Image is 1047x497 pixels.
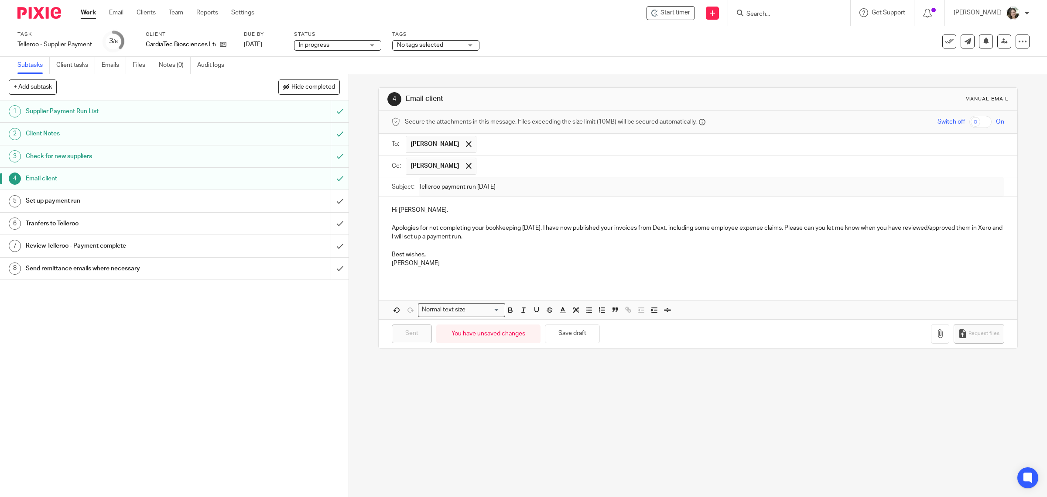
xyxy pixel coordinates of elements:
[392,31,479,38] label: Tags
[159,57,191,74] a: Notes (0)
[231,8,254,17] a: Settings
[294,31,381,38] label: Status
[965,96,1009,103] div: Manual email
[9,262,21,275] div: 8
[9,240,21,252] div: 7
[197,57,231,74] a: Audit logs
[26,217,223,230] h1: Tranfers to Telleroo
[113,39,118,44] small: /8
[411,140,459,148] span: [PERSON_NAME]
[169,8,183,17] a: Team
[26,239,223,252] h1: Review Telleroo - Payment complete
[109,36,118,46] div: 3
[392,224,1005,242] p: Apologies for not completing your bookkeeping [DATE]. I have now published your invoices from Dex...
[420,305,468,314] span: Normal text size
[109,8,123,17] a: Email
[996,117,1004,126] span: On
[968,330,999,337] span: Request files
[392,206,1005,214] p: Hi [PERSON_NAME],
[17,7,61,19] img: Pixie
[9,79,57,94] button: + Add subtask
[137,8,156,17] a: Clients
[17,31,92,38] label: Task
[392,324,432,343] input: Sent
[405,117,697,126] span: Secure the attachments in this message. Files exceeding the size limit (10MB) will be secured aut...
[436,324,541,343] div: You have unsaved changes
[133,57,152,74] a: Files
[406,94,716,104] h1: Email client
[938,117,965,126] span: Switch off
[17,57,50,74] a: Subtasks
[26,172,223,185] h1: Email client
[26,150,223,163] h1: Check for new suppliers
[392,162,401,170] label: Cc:
[392,183,414,191] label: Subject:
[17,40,92,49] div: Telleroo - Supplier Payment
[872,10,905,16] span: Get Support
[746,10,824,18] input: Search
[411,162,459,170] span: [PERSON_NAME]
[9,128,21,140] div: 2
[26,105,223,118] h1: Supplier Payment Run List
[9,150,21,162] div: 3
[418,303,505,317] div: Search for option
[9,217,21,230] div: 6
[56,57,95,74] a: Client tasks
[660,8,690,17] span: Start timer
[146,40,216,49] p: CardiaTec Biosciences Ltd
[469,305,500,314] input: Search for option
[9,173,21,185] div: 4
[146,31,233,38] label: Client
[392,250,1005,259] p: Best wishes,
[954,8,1002,17] p: [PERSON_NAME]
[954,324,1004,344] button: Request files
[647,6,695,20] div: CardiaTec Biosciences Ltd - Telleroo - Supplier Payment
[196,8,218,17] a: Reports
[9,105,21,117] div: 1
[244,31,283,38] label: Due by
[26,127,223,140] h1: Client Notes
[244,41,262,48] span: [DATE]
[387,92,401,106] div: 4
[81,8,96,17] a: Work
[26,194,223,207] h1: Set up payment run
[102,57,126,74] a: Emails
[299,42,329,48] span: In progress
[392,140,401,148] label: To:
[392,259,1005,268] p: [PERSON_NAME]
[278,79,340,94] button: Hide completed
[291,84,335,91] span: Hide completed
[397,42,443,48] span: No tags selected
[545,324,600,343] button: Save draft
[26,262,223,275] h1: Send remittance emails where necessary
[9,195,21,207] div: 5
[1006,6,1020,20] img: barbara-raine-.jpg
